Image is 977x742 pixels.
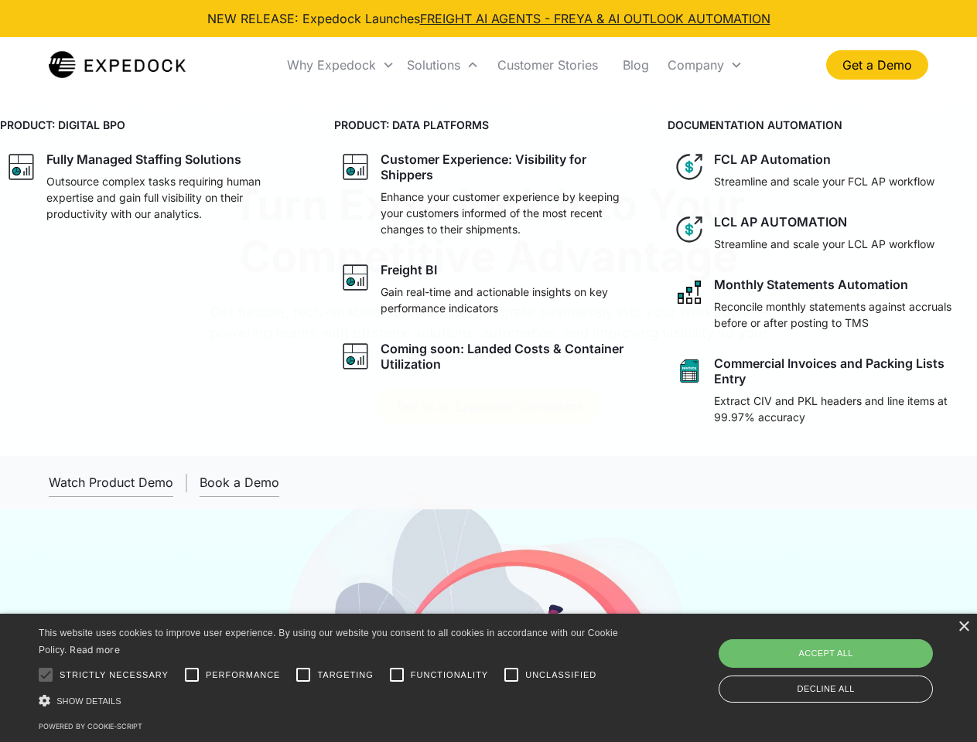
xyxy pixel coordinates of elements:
[381,262,437,277] div: Freight BI
[207,9,770,28] div: NEW RELEASE: Expedock Launches
[334,256,644,322] a: graph iconFreight BIGain real-time and actionable insights on key performance indicators
[200,468,279,497] a: Book a Demo
[39,722,142,730] a: Powered by cookie-script
[334,117,644,133] h4: PRODUCT: DATA PLATFORMS
[340,151,371,182] img: graph icon
[668,57,724,73] div: Company
[49,49,186,80] img: Expedock Logo
[39,628,618,656] span: This website uses cookies to improve user experience. By using our website you consent to all coo...
[668,208,977,258] a: dollar iconLCL AP AUTOMATIONStreamline and scale your LCL AP workflow
[661,39,749,91] div: Company
[49,49,186,80] a: home
[668,145,977,196] a: dollar iconFCL AP AutomationStreamline and scale your FCL AP workflow
[674,214,705,245] img: dollar icon
[610,39,661,91] a: Blog
[46,151,241,167] div: Fully Managed Staffing Solutions
[719,575,977,742] iframe: Chat Widget
[401,39,485,91] div: Solutions
[714,298,971,331] p: Reconcile monthly statements against accruals before or after posting to TMS
[674,277,705,308] img: network like icon
[56,696,121,706] span: Show details
[714,214,847,230] div: LCL AP AUTOMATION
[381,189,637,237] p: Enhance your customer experience by keeping your customers informed of the most recent changes to...
[714,393,971,425] p: Extract CIV and PKL headers and line items at 99.97% accuracy
[46,173,303,222] p: Outsource complex tasks requiring human expertise and gain full visibility on their productivity ...
[39,693,623,709] div: Show details
[206,669,281,682] span: Performance
[381,341,637,372] div: Coming soon: Landed Costs & Container Utilization
[200,475,279,490] div: Book a Demo
[826,50,928,80] a: Get a Demo
[668,117,977,133] h4: DOCUMENTATION AUTOMATION
[420,11,770,26] a: FREIGHT AI AGENTS - FREYA & AI OUTLOOK AUTOMATION
[49,475,173,490] div: Watch Product Demo
[317,669,373,682] span: Targeting
[340,262,371,293] img: graph icon
[668,349,977,431] a: sheet iconCommercial Invoices and Packing Lists EntryExtract CIV and PKL headers and line items a...
[411,669,488,682] span: Functionality
[334,145,644,243] a: graph iconCustomer Experience: Visibility for ShippersEnhance your customer experience by keeping...
[525,669,596,682] span: Unclassified
[70,644,120,655] a: Read more
[407,57,460,73] div: Solutions
[668,271,977,337] a: network like iconMonthly Statements AutomationReconcile monthly statements against accruals befor...
[381,284,637,316] p: Gain real-time and actionable insights on key performance indicators
[714,151,831,167] div: FCL AP Automation
[287,57,376,73] div: Why Expedock
[381,151,637,182] div: Customer Experience: Visibility for Shippers
[6,151,37,182] img: graph icon
[485,39,610,91] a: Customer Stories
[334,335,644,378] a: graph iconComing soon: Landed Costs & Container Utilization
[674,356,705,386] img: sheet icon
[714,277,908,292] div: Monthly Statements Automation
[714,356,971,386] div: Commercial Invoices and Packing Lists Entry
[714,236,934,252] p: Streamline and scale your LCL AP workflow
[60,669,169,682] span: Strictly necessary
[49,468,173,497] a: open lightbox
[340,341,371,372] img: graph icon
[281,39,401,91] div: Why Expedock
[714,173,934,189] p: Streamline and scale your FCL AP workflow
[674,151,705,182] img: dollar icon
